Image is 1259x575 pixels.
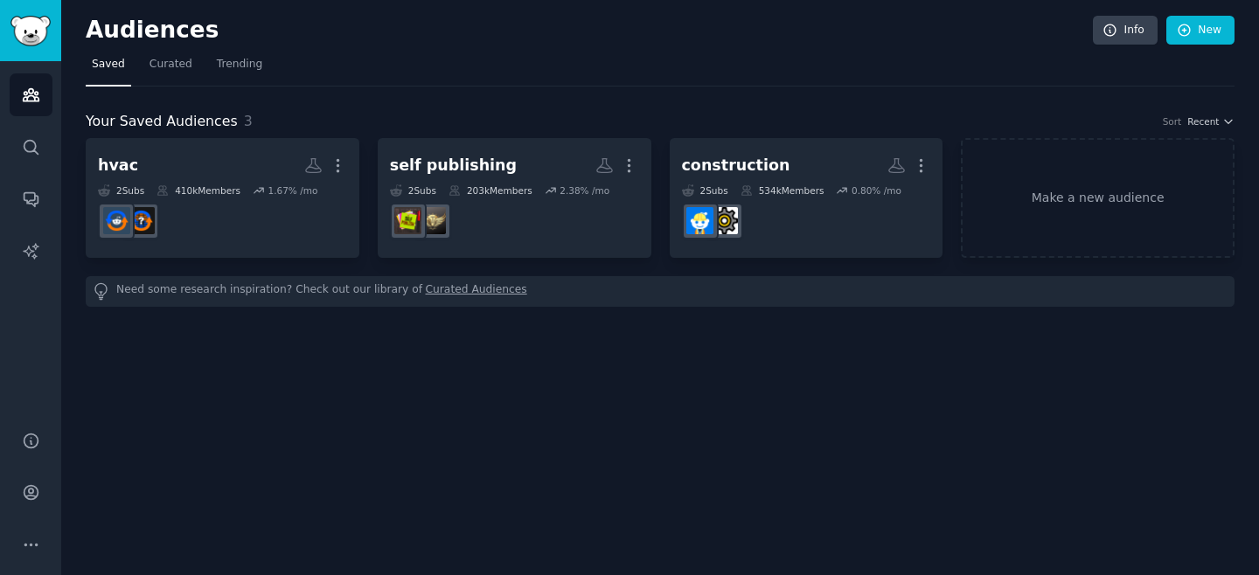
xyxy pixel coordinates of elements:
img: GummySearch logo [10,16,51,46]
div: 203k Members [449,184,532,197]
a: Info [1093,16,1158,45]
div: 2.38 % /mo [560,184,609,197]
a: Curated Audiences [426,282,527,301]
a: Curated [143,51,198,87]
a: Trending [211,51,268,87]
span: Curated [150,57,192,73]
span: Recent [1187,115,1219,128]
div: Sort [1163,115,1182,128]
h2: Audiences [86,17,1093,45]
img: HVAC [103,207,130,234]
span: Saved [92,57,125,73]
a: Saved [86,51,131,87]
a: Make a new audience [961,138,1235,258]
div: hvac [98,155,138,177]
span: 3 [244,113,253,129]
img: Construction [686,207,713,234]
span: Trending [217,57,262,73]
span: Your Saved Audiences [86,111,238,133]
div: 1.67 % /mo [268,184,317,197]
img: KDP_Self_Publishing [419,207,446,234]
div: 0.80 % /mo [852,184,901,197]
img: ConstructionTech [711,207,738,234]
a: self publishing2Subs203kMembers2.38% /moKDP_Self_Publishingselfpublish [378,138,651,258]
a: New [1166,16,1235,45]
div: 534k Members [741,184,824,197]
div: Need some research inspiration? Check out our library of [86,276,1235,307]
button: Recent [1187,115,1235,128]
div: self publishing [390,155,517,177]
div: 2 Sub s [390,184,436,197]
a: hvac2Subs410kMembers1.67% /mohvacadviceHVAC [86,138,359,258]
img: selfpublish [394,207,421,234]
a: construction2Subs534kMembers0.80% /moConstructionTechConstruction [670,138,943,258]
div: 2 Sub s [682,184,728,197]
div: 2 Sub s [98,184,144,197]
div: 410k Members [157,184,240,197]
div: construction [682,155,790,177]
img: hvacadvice [128,207,155,234]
